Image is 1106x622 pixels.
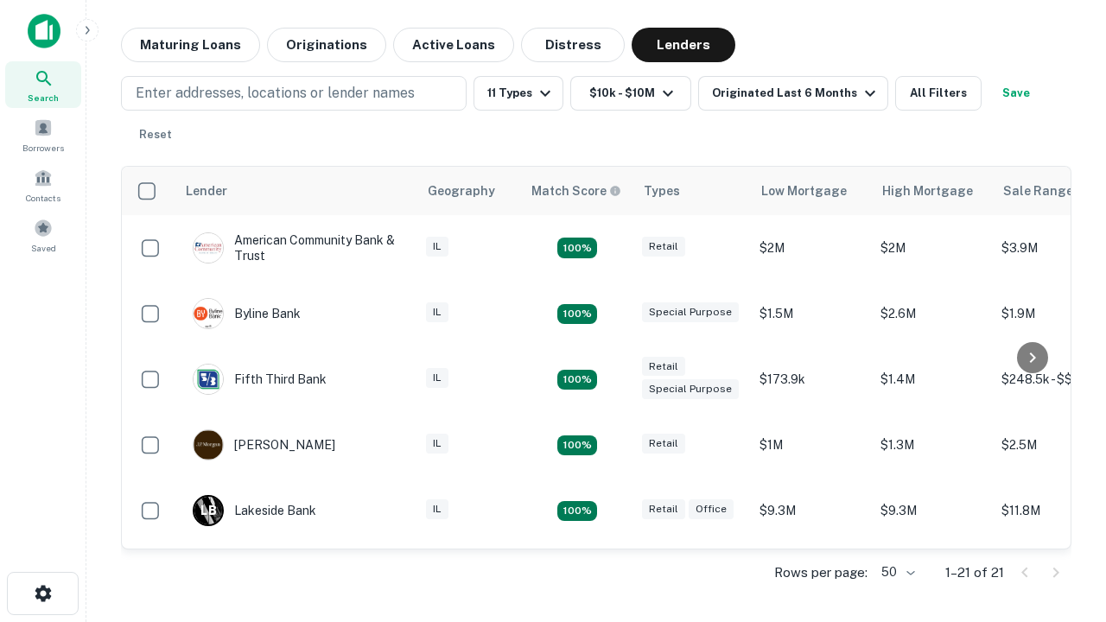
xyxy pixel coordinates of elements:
div: High Mortgage [882,181,973,201]
img: picture [194,299,223,328]
p: Enter addresses, locations or lender names [136,83,415,104]
p: Rows per page: [774,562,868,583]
div: Geography [428,181,495,201]
div: IL [426,237,448,257]
img: picture [194,233,223,263]
div: Retail [642,237,685,257]
div: Types [644,181,680,201]
td: $1.5M [751,281,872,346]
button: Enter addresses, locations or lender names [121,76,467,111]
button: Maturing Loans [121,28,260,62]
div: Retail [642,357,685,377]
td: $1.4M [872,346,993,412]
div: 50 [874,560,918,585]
td: $1.3M [872,412,993,478]
div: Retail [642,499,685,519]
a: Borrowers [5,111,81,158]
div: Originated Last 6 Months [712,83,880,104]
button: Originated Last 6 Months [698,76,888,111]
iframe: Chat Widget [1020,428,1106,511]
th: Types [633,167,751,215]
button: Active Loans [393,28,514,62]
p: L B [200,502,216,520]
div: Matching Properties: 3, hasApolloMatch: undefined [557,501,597,522]
div: Special Purpose [642,302,739,322]
th: Lender [175,167,417,215]
th: Capitalize uses an advanced AI algorithm to match your search with the best lender. The match sco... [521,167,633,215]
div: Matching Properties: 2, hasApolloMatch: undefined [557,238,597,258]
a: Search [5,61,81,108]
button: 11 Types [474,76,563,111]
td: $2M [751,215,872,281]
button: Originations [267,28,386,62]
th: High Mortgage [872,167,993,215]
div: IL [426,434,448,454]
button: Save your search to get updates of matches that match your search criteria. [988,76,1044,111]
td: $2.7M [751,543,872,609]
span: Search [28,91,59,105]
div: Retail [642,434,685,454]
a: Contacts [5,162,81,208]
button: All Filters [895,76,982,111]
div: Matching Properties: 2, hasApolloMatch: undefined [557,370,597,390]
a: Saved [5,212,81,258]
img: capitalize-icon.png [28,14,60,48]
div: Office [689,499,734,519]
div: Low Mortgage [761,181,847,201]
td: $1M [751,412,872,478]
td: $7M [872,543,993,609]
span: Borrowers [22,141,64,155]
div: Special Purpose [642,379,739,399]
th: Geography [417,167,521,215]
div: American Community Bank & Trust [193,232,400,263]
p: 1–21 of 21 [945,562,1004,583]
div: Matching Properties: 3, hasApolloMatch: undefined [557,304,597,325]
button: $10k - $10M [570,76,691,111]
div: Sale Range [1003,181,1073,201]
button: Reset [128,117,183,152]
div: IL [426,499,448,519]
div: IL [426,302,448,322]
td: $2.6M [872,281,993,346]
div: Lender [186,181,227,201]
img: picture [194,365,223,394]
div: Lakeside Bank [193,495,316,526]
span: Saved [31,241,56,255]
button: Lenders [632,28,735,62]
div: Byline Bank [193,298,301,329]
div: Matching Properties: 2, hasApolloMatch: undefined [557,435,597,456]
td: $9.3M [872,478,993,543]
div: [PERSON_NAME] [193,429,335,460]
div: IL [426,368,448,388]
td: $2M [872,215,993,281]
img: picture [194,430,223,460]
td: $9.3M [751,478,872,543]
div: Fifth Third Bank [193,364,327,395]
td: $173.9k [751,346,872,412]
span: Contacts [26,191,60,205]
div: Capitalize uses an advanced AI algorithm to match your search with the best lender. The match sco... [531,181,621,200]
h6: Match Score [531,181,618,200]
th: Low Mortgage [751,167,872,215]
button: Distress [521,28,625,62]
